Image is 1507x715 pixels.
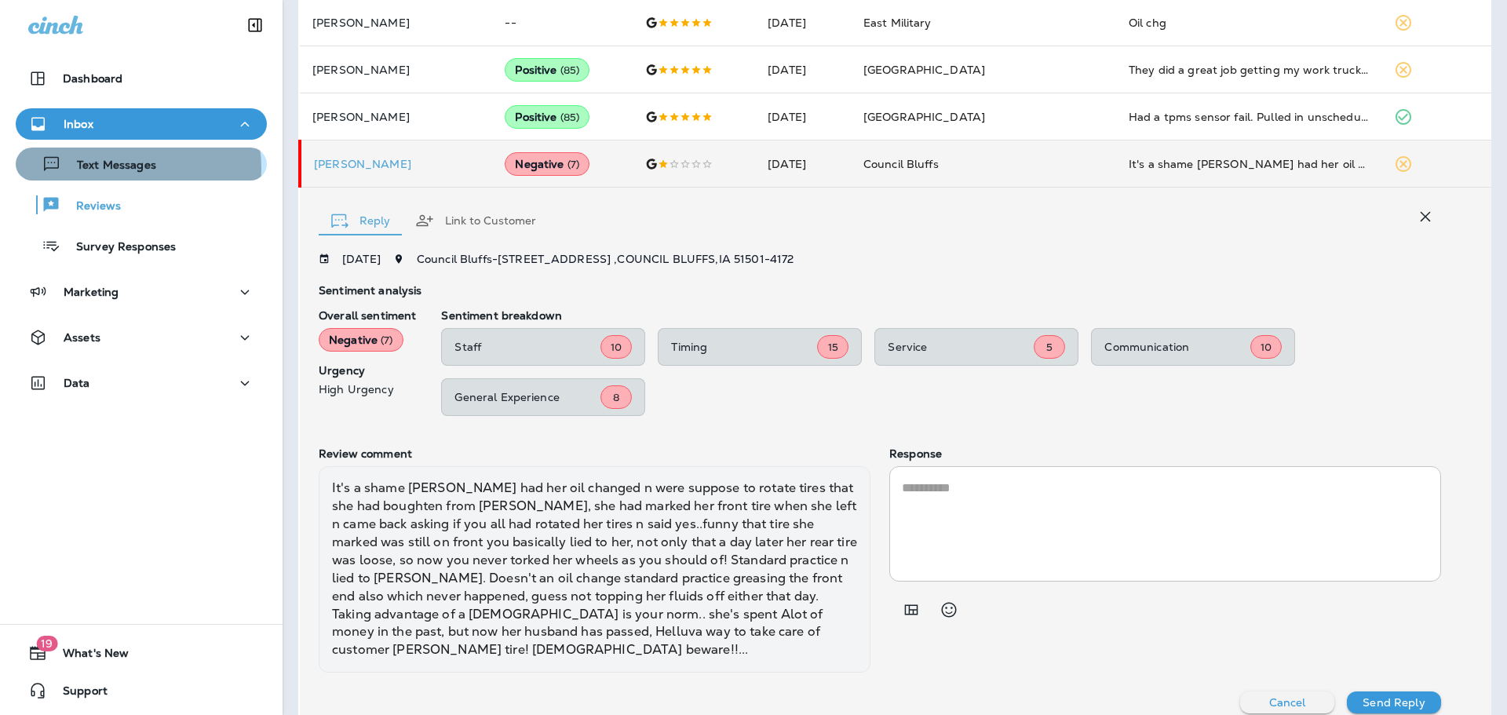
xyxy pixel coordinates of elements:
p: Dashboard [63,72,122,85]
span: 15 [828,341,838,354]
p: Marketing [64,286,119,298]
button: Support [16,675,267,706]
span: ( 7 ) [381,334,392,347]
div: Oil chg [1129,15,1369,31]
p: General Experience [454,391,600,403]
span: ( 7 ) [567,158,579,171]
div: Positive [505,58,589,82]
span: [GEOGRAPHIC_DATA] [863,110,985,124]
p: Review comment [319,447,870,460]
span: [GEOGRAPHIC_DATA] [863,63,985,77]
p: Service [888,341,1034,353]
p: Overall sentiment [319,309,416,322]
p: High Urgency [319,383,416,396]
p: Text Messages [61,159,156,173]
span: 10 [1261,341,1272,354]
div: Click to view Customer Drawer [314,158,480,170]
p: Sentiment analysis [319,284,1441,297]
p: Response [889,447,1441,460]
button: Select an emoji [933,594,965,626]
span: 10 [611,341,622,354]
td: [DATE] [755,46,851,93]
span: Council Bluffs - [STREET_ADDRESS] , COUNCIL BLUFFS , IA 51501-4172 [417,252,794,266]
div: They did a great job getting my work truck back to me as quickly as possible. Other than a qualit... [1129,62,1369,78]
button: Text Messages [16,148,267,181]
button: 19What's New [16,637,267,669]
button: Assets [16,322,267,353]
button: Reply [319,192,403,249]
p: [DATE] [342,253,381,265]
p: Data [64,377,90,389]
div: Had a tpms sensor fail. Pulled in unscheduled and they got me right in repaired the problem and b... [1129,109,1369,125]
span: 19 [36,636,57,651]
button: Cancel [1240,691,1334,713]
span: ( 85 ) [560,111,580,124]
button: Send Reply [1347,691,1441,713]
p: [PERSON_NAME] [314,158,480,170]
div: It's a shame Jen had her oil changed n were suppose to rotate tires that she had boughten from Je... [1129,156,1369,172]
button: Collapse Sidebar [233,9,277,41]
span: What's New [47,647,129,666]
p: Staff [454,341,600,353]
p: [PERSON_NAME] [312,16,480,29]
button: Dashboard [16,63,267,94]
p: Cancel [1269,696,1306,709]
td: [DATE] [755,93,851,140]
p: Timing [671,341,817,353]
span: 8 [613,391,619,404]
p: Reviews [60,199,121,214]
p: Inbox [64,118,93,130]
button: Marketing [16,276,267,308]
p: [PERSON_NAME] [312,111,480,123]
p: [PERSON_NAME] [312,64,480,76]
button: Reviews [16,188,267,221]
button: Inbox [16,108,267,140]
p: Communication [1104,341,1250,353]
p: Survey Responses [60,240,176,255]
span: ( 85 ) [560,64,580,77]
div: Negative [505,152,589,176]
span: 5 [1046,341,1053,354]
p: Sentiment breakdown [441,309,1441,322]
button: Link to Customer [403,192,549,249]
span: East Military [863,16,932,30]
div: Negative [319,328,403,352]
td: [DATE] [755,140,851,188]
span: Council Bluffs [863,157,939,171]
span: Support [47,684,108,703]
div: Positive [505,105,589,129]
p: Send Reply [1363,696,1425,709]
p: Urgency [319,364,416,377]
div: It's a shame [PERSON_NAME] had her oil changed n were suppose to rotate tires that she had bought... [319,466,870,673]
button: Data [16,367,267,399]
button: Survey Responses [16,229,267,262]
button: Add in a premade template [896,594,927,626]
p: Assets [64,331,100,344]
